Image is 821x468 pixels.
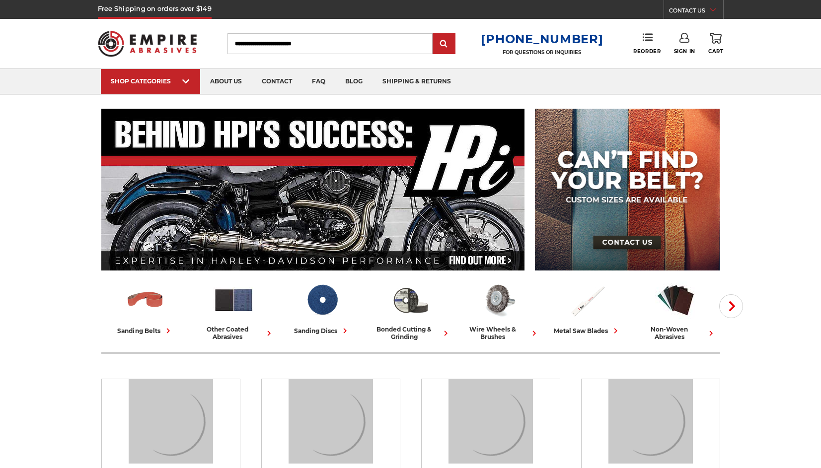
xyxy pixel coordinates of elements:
[448,379,533,464] img: Sanding Discs
[481,32,603,46] a: [PHONE_NUMBER]
[390,279,431,321] img: Bonded Cutting & Grinding
[547,279,628,336] a: metal saw blades
[98,24,197,63] img: Empire Abrasives
[105,279,186,336] a: sanding belts
[636,279,716,340] a: non-woven abrasives
[302,69,335,94] a: faq
[371,279,451,340] a: bonded cutting & grinding
[200,69,252,94] a: about us
[371,326,451,340] div: bonded cutting & grinding
[335,69,373,94] a: blog
[434,34,454,54] input: Submit
[608,379,693,464] img: Bonded Cutting & Grinding
[301,279,343,321] img: Sanding Discs
[535,109,720,270] img: promo banner for custom belts.
[194,279,274,340] a: other coated abrasives
[478,279,520,321] img: Wire Wheels & Brushes
[459,279,539,340] a: wire wheels & brushes
[118,326,173,336] div: sanding belts
[708,48,723,55] span: Cart
[719,294,743,318] button: Next
[129,379,213,464] img: Sanding Belts
[481,49,603,56] p: FOR QUESTIONS OR INQUIRIES
[111,77,190,85] div: SHOP CATEGORIES
[567,279,608,321] img: Metal Saw Blades
[633,48,661,55] span: Reorder
[101,109,525,270] img: Banner for an interview featuring Horsepower Inc who makes Harley performance upgrades featured o...
[125,279,166,321] img: Sanding Belts
[289,379,373,464] img: Other Coated Abrasives
[633,33,661,54] a: Reorder
[282,279,363,336] a: sanding discs
[194,326,274,340] div: other coated abrasives
[674,48,695,55] span: Sign In
[373,69,461,94] a: shipping & returns
[669,5,723,19] a: CONTACT US
[252,69,302,94] a: contact
[554,326,621,336] div: metal saw blades
[459,326,539,340] div: wire wheels & brushes
[294,326,350,336] div: sanding discs
[213,279,254,321] img: Other Coated Abrasives
[708,33,723,55] a: Cart
[636,326,716,340] div: non-woven abrasives
[655,279,696,321] img: Non-woven Abrasives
